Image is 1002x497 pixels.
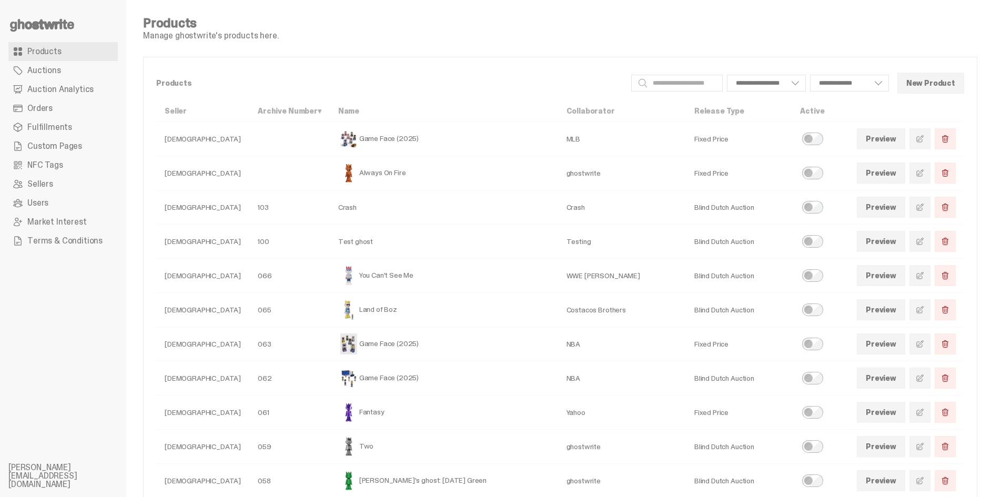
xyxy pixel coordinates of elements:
td: Test ghost [330,225,558,259]
td: [DEMOGRAPHIC_DATA] [156,293,249,327]
a: Terms & Conditions [8,231,118,250]
img: Game Face (2025) [338,128,359,149]
td: Always On Fire [330,156,558,190]
td: Blind Dutch Auction [686,225,792,259]
td: Blind Dutch Auction [686,361,792,395]
a: Auctions [8,61,118,80]
span: Orders [27,104,53,113]
a: Active [800,106,824,116]
span: Custom Pages [27,142,82,150]
td: Fixed Price [686,395,792,430]
a: Orders [8,99,118,118]
a: Products [8,42,118,61]
td: 062 [249,361,330,395]
span: Auctions [27,66,61,75]
td: [DEMOGRAPHIC_DATA] [156,327,249,361]
a: Preview [857,299,905,320]
td: 061 [249,395,330,430]
td: 059 [249,430,330,464]
a: Preview [857,265,905,286]
button: Delete Product [935,368,956,389]
li: [PERSON_NAME][EMAIL_ADDRESS][DOMAIN_NAME] [8,463,135,489]
td: [DEMOGRAPHIC_DATA] [156,430,249,464]
button: New Product [897,73,964,94]
button: Delete Product [935,231,956,252]
td: NBA [558,361,686,395]
img: You Can't See Me [338,265,359,286]
th: Collaborator [558,100,686,122]
a: Auction Analytics [8,80,118,99]
td: 103 [249,190,330,225]
td: Game Face (2025) [330,122,558,156]
td: Crash [558,190,686,225]
td: You Can't See Me [330,259,558,293]
img: Two [338,436,359,457]
button: Delete Product [935,163,956,184]
a: Fulfillments [8,118,118,137]
button: Delete Product [935,470,956,491]
td: 063 [249,327,330,361]
td: [DEMOGRAPHIC_DATA] [156,395,249,430]
button: Delete Product [935,436,956,457]
a: Preview [857,436,905,457]
span: Products [27,47,62,56]
span: Market Interest [27,218,87,226]
img: Game Face (2025) [338,368,359,389]
td: Blind Dutch Auction [686,293,792,327]
a: Preview [857,333,905,354]
h4: Products [143,17,279,29]
span: NFC Tags [27,161,63,169]
th: Name [330,100,558,122]
td: Fantasy [330,395,558,430]
td: Blind Dutch Auction [686,430,792,464]
td: Blind Dutch Auction [686,190,792,225]
a: Sellers [8,175,118,194]
button: Delete Product [935,265,956,286]
td: Fixed Price [686,156,792,190]
span: Terms & Conditions [27,237,103,245]
a: Preview [857,197,905,218]
a: Market Interest [8,212,118,231]
a: Preview [857,231,905,252]
a: Preview [857,368,905,389]
td: Fixed Price [686,122,792,156]
td: Crash [330,190,558,225]
td: Two [330,430,558,464]
p: Manage ghostwrite's products here. [143,32,279,40]
td: [DEMOGRAPHIC_DATA] [156,156,249,190]
a: Archive Number▾ [258,106,321,116]
th: Seller [156,100,249,122]
span: Users [27,199,48,207]
img: Land of Boz [338,299,359,320]
span: Auction Analytics [27,85,94,94]
td: Fixed Price [686,327,792,361]
span: Sellers [27,180,53,188]
a: Users [8,194,118,212]
td: Game Face (2025) [330,361,558,395]
img: Schrödinger's ghost: Sunday Green [338,470,359,491]
td: WWE [PERSON_NAME] [558,259,686,293]
td: 100 [249,225,330,259]
a: Preview [857,402,905,423]
button: Delete Product [935,197,956,218]
td: MLB [558,122,686,156]
td: [DEMOGRAPHIC_DATA] [156,361,249,395]
a: Preview [857,163,905,184]
th: Release Type [686,100,792,122]
a: Preview [857,128,905,149]
button: Delete Product [935,299,956,320]
span: Fulfillments [27,123,72,131]
td: Game Face (2025) [330,327,558,361]
td: NBA [558,327,686,361]
td: [DEMOGRAPHIC_DATA] [156,122,249,156]
button: Delete Product [935,128,956,149]
td: Blind Dutch Auction [686,259,792,293]
a: NFC Tags [8,156,118,175]
img: Fantasy [338,402,359,423]
button: Delete Product [935,333,956,354]
td: 065 [249,293,330,327]
button: Delete Product [935,402,956,423]
td: ghostwrite [558,430,686,464]
td: [DEMOGRAPHIC_DATA] [156,225,249,259]
td: 066 [249,259,330,293]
